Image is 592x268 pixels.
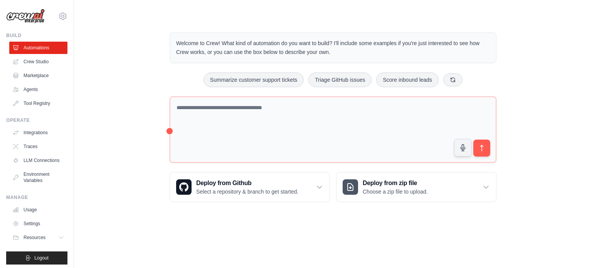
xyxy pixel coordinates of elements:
a: Usage [9,204,67,216]
div: Operate [6,117,67,123]
span: Resources [24,234,45,241]
a: Agents [9,83,67,96]
a: Tool Registry [9,97,67,110]
button: Summarize customer support tickets [203,72,304,87]
a: Marketplace [9,69,67,82]
span: Logout [34,255,49,261]
button: Score inbound leads [376,72,439,87]
a: Traces [9,140,67,153]
a: Settings [9,217,67,230]
button: Logout [6,251,67,265]
img: Logo [6,9,45,24]
a: Crew Studio [9,56,67,68]
button: Triage GitHub issues [308,72,372,87]
p: Welcome to Crew! What kind of automation do you want to build? I'll include some examples if you'... [176,39,490,57]
div: Manage [6,194,67,201]
p: Select a repository & branch to get started. [196,188,298,196]
a: Automations [9,42,67,54]
a: Environment Variables [9,168,67,187]
div: Build [6,32,67,39]
h3: Deploy from zip file [363,179,428,188]
a: Integrations [9,126,67,139]
a: LLM Connections [9,154,67,167]
p: Choose a zip file to upload. [363,188,428,196]
button: Resources [9,231,67,244]
h3: Deploy from Github [196,179,298,188]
